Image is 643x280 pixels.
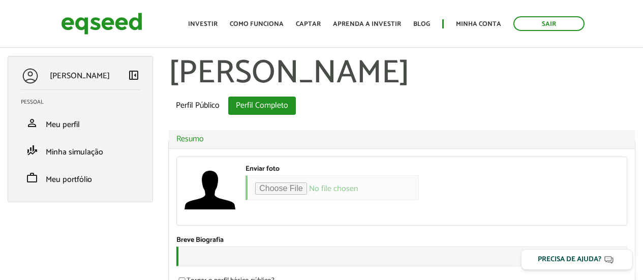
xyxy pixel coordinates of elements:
img: Foto de Thomas Zabel Sgarioni [185,165,235,215]
span: Minha simulação [46,145,103,159]
span: finance_mode [26,144,38,157]
a: Resumo [176,135,627,143]
a: Como funciona [230,21,284,27]
a: Colapsar menu [128,69,140,83]
span: Meu portfólio [46,173,92,186]
a: workMeu portfólio [21,172,140,184]
li: Meu portfólio [13,164,147,192]
label: Breve Biografia [176,237,224,244]
p: [PERSON_NAME] [50,71,110,81]
a: personMeu perfil [21,117,140,129]
a: Sair [513,16,585,31]
span: person [26,117,38,129]
li: Meu perfil [13,109,147,137]
h1: [PERSON_NAME] [168,56,635,91]
a: Perfil Completo [228,97,296,115]
h2: Pessoal [21,99,147,105]
a: Aprenda a investir [333,21,401,27]
span: work [26,172,38,184]
a: Captar [296,21,321,27]
a: Ver perfil do usuário. [185,165,235,215]
a: Perfil Público [168,97,227,115]
a: Blog [413,21,430,27]
a: Minha conta [456,21,501,27]
li: Minha simulação [13,137,147,164]
span: left_panel_close [128,69,140,81]
span: Meu perfil [46,118,80,132]
a: Investir [188,21,218,27]
a: finance_modeMinha simulação [21,144,140,157]
img: EqSeed [61,10,142,37]
label: Enviar foto [246,166,280,173]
